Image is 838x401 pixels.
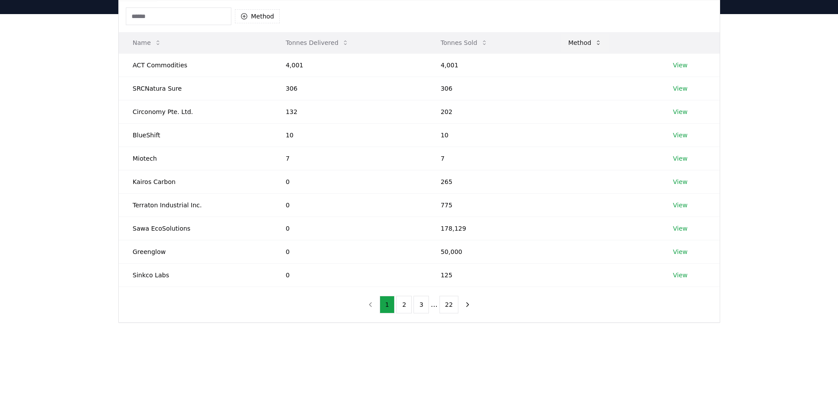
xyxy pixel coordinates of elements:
[561,34,609,52] button: Method
[380,296,395,313] button: 1
[673,177,688,186] a: View
[119,263,272,287] td: Sinkco Labs
[119,170,272,193] td: Kairos Carbon
[673,224,688,233] a: View
[673,271,688,280] a: View
[673,154,688,163] a: View
[235,9,280,23] button: Method
[271,147,426,170] td: 7
[427,77,554,100] td: 306
[673,201,688,210] a: View
[427,100,554,123] td: 202
[427,217,554,240] td: 178,129
[427,53,554,77] td: 4,001
[427,123,554,147] td: 10
[673,131,688,140] a: View
[427,147,554,170] td: 7
[119,53,272,77] td: ACT Commodities
[431,299,437,310] li: ...
[427,240,554,263] td: 50,000
[673,61,688,70] a: View
[427,170,554,193] td: 265
[271,240,426,263] td: 0
[271,123,426,147] td: 10
[271,100,426,123] td: 132
[278,34,356,52] button: Tonnes Delivered
[673,247,688,256] a: View
[427,193,554,217] td: 775
[119,123,272,147] td: BlueShift
[673,84,688,93] a: View
[427,263,554,287] td: 125
[119,100,272,123] td: Circonomy Pte. Ltd.
[271,193,426,217] td: 0
[673,107,688,116] a: View
[119,77,272,100] td: SRCNatura Sure
[271,263,426,287] td: 0
[414,296,429,313] button: 3
[119,217,272,240] td: Sawa EcoSolutions
[439,296,459,313] button: 22
[271,170,426,193] td: 0
[119,240,272,263] td: Greenglow
[126,34,168,52] button: Name
[271,53,426,77] td: 4,001
[271,217,426,240] td: 0
[434,34,495,52] button: Tonnes Sold
[271,77,426,100] td: 306
[396,296,412,313] button: 2
[119,193,272,217] td: Terraton Industrial Inc.
[460,296,475,313] button: next page
[119,147,272,170] td: Miotech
